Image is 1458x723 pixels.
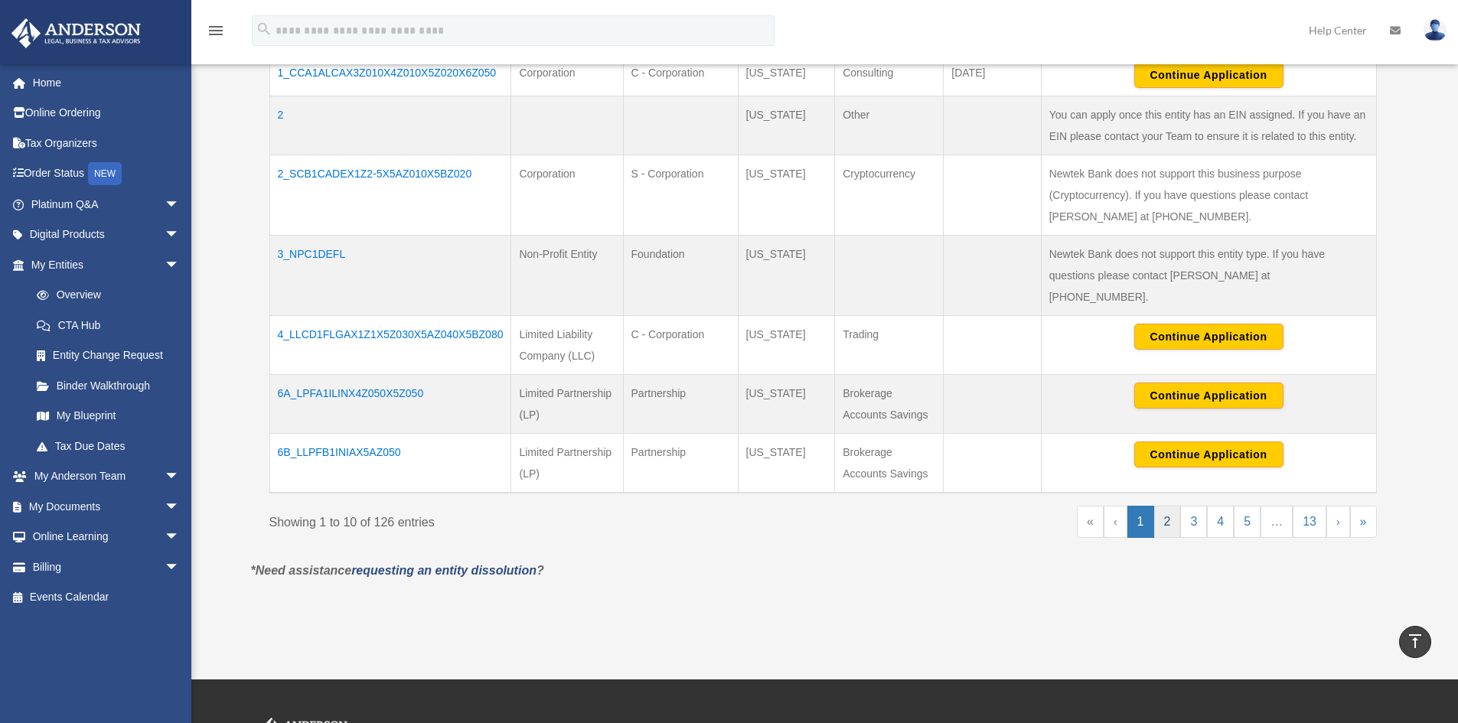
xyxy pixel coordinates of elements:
button: Continue Application [1134,62,1283,88]
td: Partnership [623,434,738,493]
td: Other [835,96,944,155]
td: [US_STATE] [738,96,835,155]
td: 4_LLCD1FLGAX1Z1X5Z030X5AZ040X5BZ080 [269,316,511,375]
td: [US_STATE] [738,236,835,316]
td: Newtek Bank does not support this entity type. If you have questions please contact [PERSON_NAME]... [1041,236,1376,316]
td: Corporation [511,155,623,236]
a: 5 [1234,506,1261,538]
a: My Entitiesarrow_drop_down [11,249,195,280]
a: Tax Due Dates [21,431,195,461]
i: vertical_align_top [1406,632,1424,650]
a: 4 [1207,506,1234,538]
td: [US_STATE] [738,316,835,375]
a: Binder Walkthrough [21,370,195,401]
td: Partnership [623,375,738,434]
td: [US_STATE] [738,434,835,493]
span: arrow_drop_down [165,249,195,281]
div: Showing 1 to 10 of 126 entries [269,506,812,533]
a: Home [11,67,203,98]
td: 2_SCB1CADEX1Z2-5X5AZ010X5BZ020 [269,155,511,236]
a: Platinum Q&Aarrow_drop_down [11,189,203,220]
a: CTA Hub [21,310,195,340]
i: menu [207,21,225,40]
td: 1_CCA1ALCAX3Z010X4Z010X5Z020X6Z050 [269,54,511,96]
td: [US_STATE] [738,375,835,434]
td: 2 [269,96,511,155]
td: You can apply once this entity has an EIN assigned. If you have an EIN please contact your Team t... [1041,96,1376,155]
a: Order StatusNEW [11,158,203,190]
button: Continue Application [1134,324,1283,350]
a: Events Calendar [11,582,203,613]
td: C - Corporation [623,316,738,375]
div: NEW [88,162,122,185]
td: Newtek Bank does not support this business purpose (Cryptocurrency). If you have questions please... [1041,155,1376,236]
td: Limited Partnership (LP) [511,434,623,493]
a: vertical_align_top [1399,626,1431,658]
td: Brokerage Accounts Savings [835,375,944,434]
span: arrow_drop_down [165,461,195,493]
a: Overview [21,280,188,311]
a: 13 [1293,506,1326,538]
a: menu [207,27,225,40]
a: My Documentsarrow_drop_down [11,491,203,522]
span: arrow_drop_down [165,552,195,583]
a: Last [1350,506,1377,538]
td: Cryptocurrency [835,155,944,236]
td: Foundation [623,236,738,316]
td: [US_STATE] [738,54,835,96]
a: My Blueprint [21,401,195,432]
a: Digital Productsarrow_drop_down [11,220,203,250]
em: *Need assistance ? [251,564,544,577]
img: Anderson Advisors Platinum Portal [7,18,145,48]
td: C - Corporation [623,54,738,96]
td: Limited Partnership (LP) [511,375,623,434]
a: Tax Organizers [11,128,203,158]
a: requesting an entity dissolution [351,564,537,577]
a: My Anderson Teamarrow_drop_down [11,461,203,492]
td: Non-Profit Entity [511,236,623,316]
td: 3_NPC1DEFL [269,236,511,316]
button: Continue Application [1134,441,1283,467]
td: Trading [835,316,944,375]
a: 1 [1127,506,1154,538]
button: Continue Application [1134,383,1283,409]
span: arrow_drop_down [165,491,195,523]
td: 6B_LLPFB1INIAX5AZ050 [269,434,511,493]
a: Online Learningarrow_drop_down [11,522,203,552]
a: Previous [1104,506,1127,538]
td: 6A_LPFA1ILINX4Z050X5Z050 [269,375,511,434]
a: Billingarrow_drop_down [11,552,203,582]
td: Brokerage Accounts Savings [835,434,944,493]
td: [DATE] [944,54,1041,96]
td: Limited Liability Company (LLC) [511,316,623,375]
i: search [256,21,272,37]
a: 3 [1180,506,1207,538]
td: Corporation [511,54,623,96]
a: 2 [1154,506,1181,538]
span: arrow_drop_down [165,522,195,553]
a: Next [1326,506,1350,538]
span: arrow_drop_down [165,220,195,251]
img: User Pic [1424,19,1447,41]
td: S - Corporation [623,155,738,236]
a: Entity Change Request [21,340,195,371]
td: Consulting [835,54,944,96]
span: arrow_drop_down [165,189,195,220]
a: Online Ordering [11,98,203,129]
td: [US_STATE] [738,155,835,236]
a: First [1077,506,1104,538]
a: … [1261,506,1293,538]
